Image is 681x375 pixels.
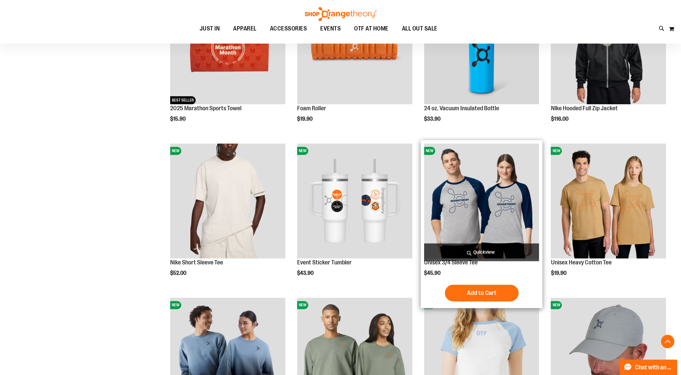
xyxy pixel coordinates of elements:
div: product [167,140,289,293]
a: Event Sticker Tumbler [297,259,352,266]
img: OTF 40 oz. Sticker Tumbler [297,143,412,259]
div: product [294,140,416,293]
span: OTF AT HOME [354,21,389,36]
a: Foam Roller [297,105,326,112]
span: Add to Cart [467,289,496,297]
span: $19.90 [551,270,567,276]
button: Add to Cart [445,285,519,301]
span: $43.90 [297,270,315,276]
img: Unisex 3/4 Sleeve Tee [424,143,539,259]
img: Nike Short Sleeve Tee [170,143,285,259]
span: NEW [170,301,181,309]
a: Unisex 3/4 Sleeve Tee [424,259,478,266]
a: 24 oz. Vacuum Insulated Bottle [424,105,499,112]
span: $116.00 [551,116,569,122]
span: APPAREL [233,21,257,36]
span: NEW [551,147,562,155]
span: ALL OUT SALE [402,21,437,36]
a: Nike Short Sleeve TeeNEW [170,143,285,260]
span: NEW [297,147,308,155]
a: Quickview [424,243,539,261]
span: $45.90 [424,270,441,276]
div: product [421,140,543,308]
span: $19.90 [297,116,314,122]
img: Unisex Heavy Cotton Tee [551,143,666,259]
a: Nike Short Sleeve Tee [170,259,223,266]
span: NEW [551,301,562,309]
span: EVENTS [320,21,341,36]
span: $15.90 [170,116,187,122]
span: NEW [170,147,181,155]
span: BEST SELLER [170,96,196,104]
span: NEW [424,147,435,155]
a: NIke Hooded Full Zip Jacket [551,105,617,112]
button: Back To Top [661,335,674,348]
div: product [547,140,669,293]
span: $52.00 [170,270,187,276]
a: OTF 40 oz. Sticker TumblerNEW [297,143,412,260]
span: Chat with an Expert [635,364,673,371]
a: Unisex Heavy Cotton TeeNEW [551,143,666,260]
button: Chat with an Expert [620,360,677,375]
a: 2025 Marathon Sports Towel [170,105,242,112]
a: Unisex Heavy Cotton Tee [551,259,611,266]
span: ACCESSORIES [270,21,307,36]
span: $33.90 [424,116,441,122]
a: Unisex 3/4 Sleeve TeeNEW [424,143,539,260]
img: Shop Orangetheory [304,7,378,21]
span: NEW [297,301,308,309]
span: JUST IN [200,21,220,36]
